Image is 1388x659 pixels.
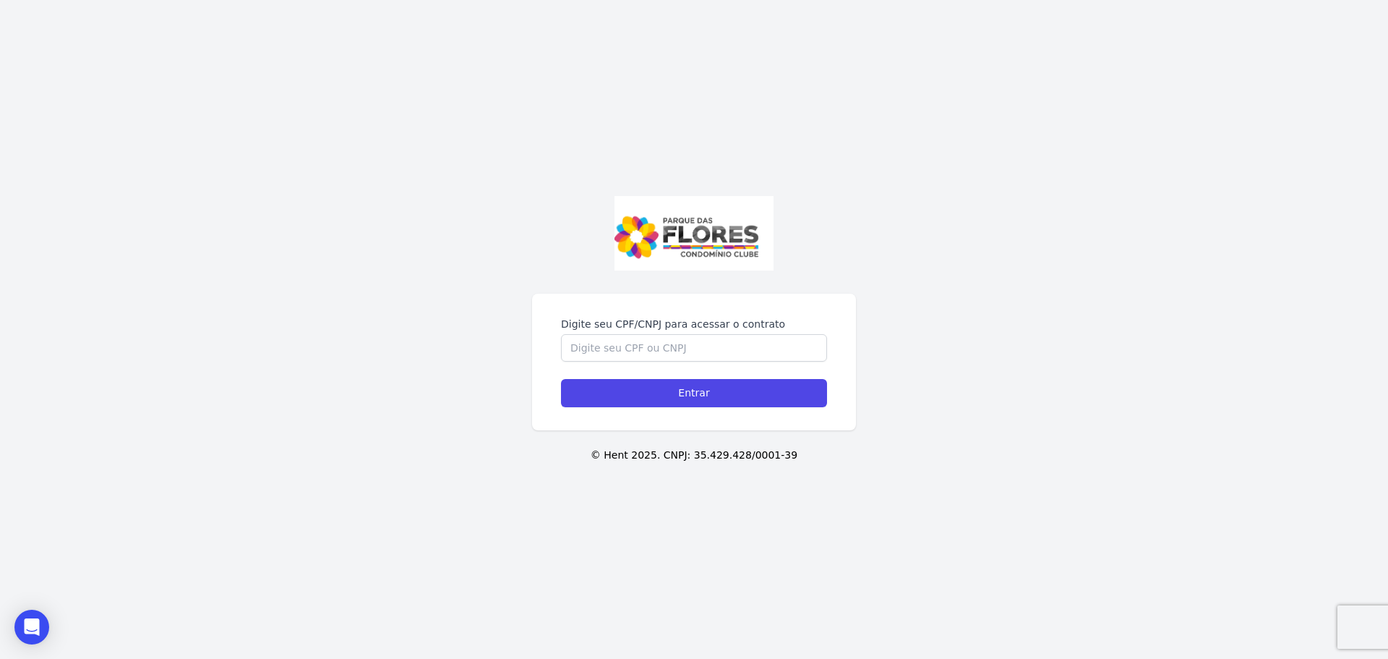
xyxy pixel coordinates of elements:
[614,196,774,271] img: Captura%20de%20tela%202025-06-03%20144200.jpg
[23,448,1365,463] p: © Hent 2025. CNPJ: 35.429.428/0001-39
[561,379,827,407] input: Entrar
[561,317,827,331] label: Digite seu CPF/CNPJ para acessar o contrato
[14,610,49,645] div: Open Intercom Messenger
[561,334,827,362] input: Digite seu CPF ou CNPJ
